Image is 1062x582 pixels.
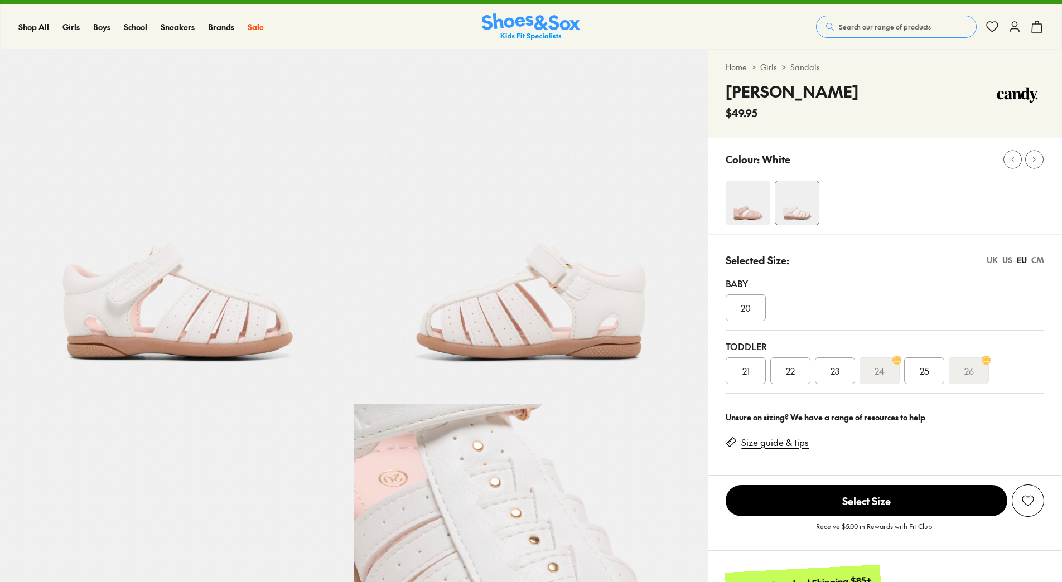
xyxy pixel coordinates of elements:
span: Shop All [18,21,49,32]
div: Baby [726,277,1044,290]
span: 25 [920,364,929,377]
button: Select Size [726,484,1007,517]
span: 20 [741,301,751,314]
button: Search our range of products [816,16,977,38]
a: Home [726,61,747,73]
div: EU [1017,254,1027,266]
a: Girls [760,61,777,73]
img: Vendor logo [991,80,1044,113]
p: White [762,152,790,167]
div: > > [726,61,1044,73]
a: Sandals [790,61,820,73]
span: School [124,21,147,32]
a: Girls [62,21,80,33]
a: Size guide & tips [741,437,809,449]
span: Search our range of products [839,22,931,32]
a: School [124,21,147,33]
span: Sneakers [161,21,195,32]
div: UK [987,254,998,266]
span: Boys [93,21,110,32]
div: US [1002,254,1012,266]
p: Selected Size: [726,253,789,268]
a: Shop All [18,21,49,33]
div: CM [1031,254,1044,266]
img: 5-558083_1 [354,50,708,404]
img: SNS_Logo_Responsive.svg [482,13,580,41]
span: Select Size [726,485,1007,516]
img: 4-558078_1 [726,181,770,225]
a: Shoes & Sox [482,13,580,41]
h4: [PERSON_NAME] [726,80,858,103]
span: 21 [742,364,750,377]
div: Toddler [726,339,1044,353]
a: Boys [93,21,110,33]
a: Sale [248,21,264,33]
img: 4-558082_1 [775,181,819,225]
span: Sale [248,21,264,32]
p: Colour: [726,152,760,167]
span: $49.95 [726,105,757,120]
s: 26 [964,364,974,377]
span: 22 [786,364,795,377]
p: Receive $5.00 in Rewards with Fit Club [816,521,932,541]
s: 24 [875,364,885,377]
span: Brands [208,21,234,32]
a: Sneakers [161,21,195,33]
button: Add to Wishlist [1012,484,1044,517]
a: Brands [208,21,234,33]
span: 23 [831,364,839,377]
div: Unsure on sizing? We have a range of resources to help [726,411,1044,423]
span: Girls [62,21,80,32]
